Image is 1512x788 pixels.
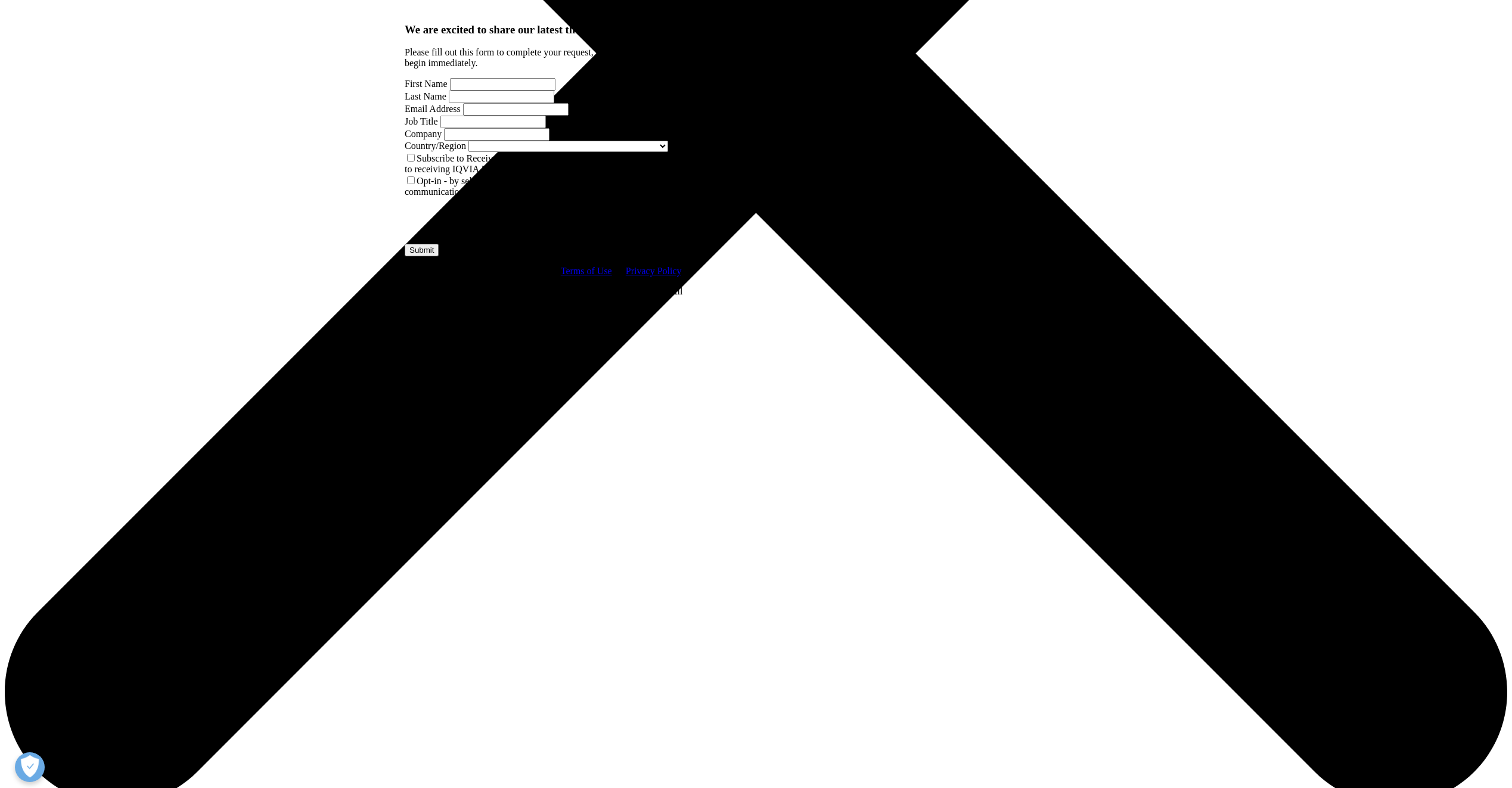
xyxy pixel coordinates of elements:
[407,176,415,184] input: Opt-in - by selecting this box, I consent to receiving marketing communications and information a...
[405,129,442,139] label: Company
[405,244,439,256] input: Submit
[405,266,694,277] p: By submitting this form you agree to our and .
[405,176,660,197] label: Opt-in - by selecting this box, I consent to receiving marketing communications and information a...
[405,79,448,89] label: First Name
[405,23,694,36] h3: We are excited to share our latest thinking with you
[405,104,461,114] label: Email Address
[405,286,694,308] p: Copyright © [DATE]-[DATE] IQVIA Holdings Inc. and its affiliates. All rights reserved.
[15,752,45,782] button: Open Preferences
[561,266,612,276] a: Terms of Use
[405,91,446,101] label: Last Name
[405,47,694,69] p: Please fill out this form to complete your request, and your download will begin immediately.
[405,197,586,244] iframe: reCAPTCHA
[405,116,438,126] label: Job Title
[407,154,415,162] input: Subscribe to Receive Institute Reports - by selecting this box, I consent to receiving IQVIA Inst...
[626,266,681,276] a: Privacy Policy
[405,141,466,151] label: Country/Region
[405,153,689,174] label: Subscribe to Receive Institute Reports - by selecting this box, I consent to receiving IQVIA Inst...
